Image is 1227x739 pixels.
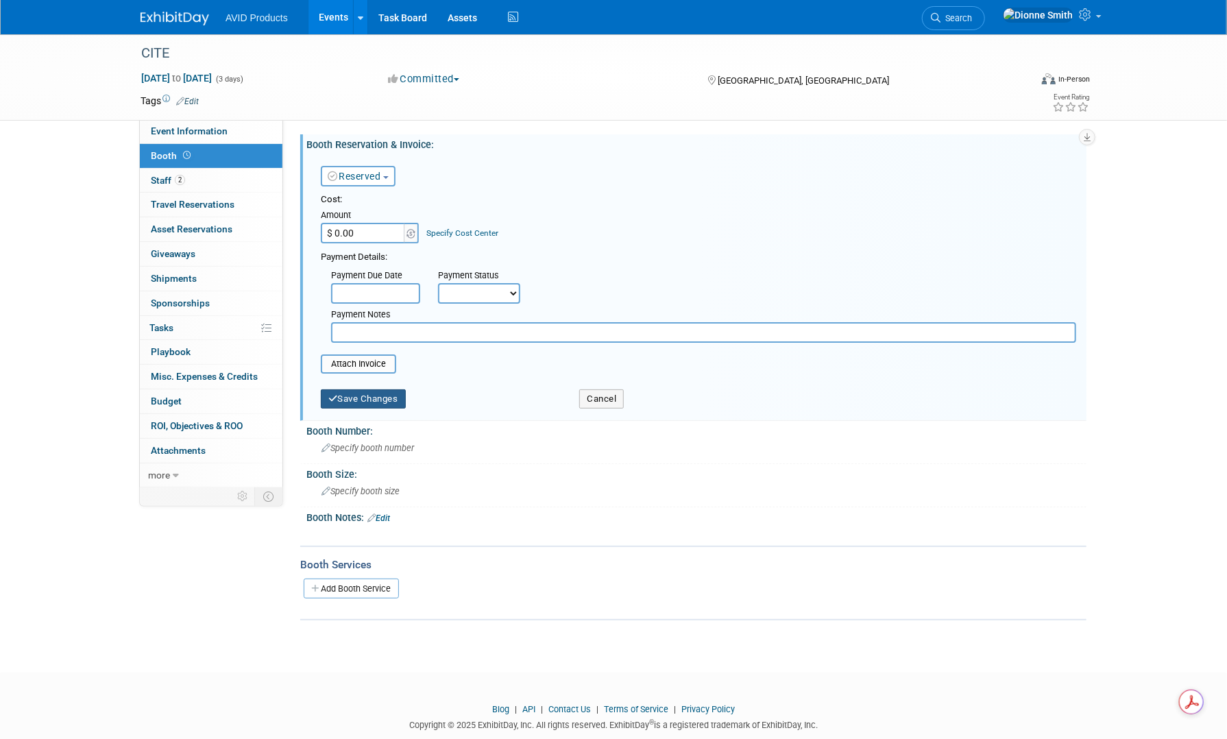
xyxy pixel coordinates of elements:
a: Staff2 [140,169,282,193]
span: Sponsorships [151,298,210,308]
div: CITE [136,41,1009,66]
td: Tags [141,94,199,108]
a: API [522,704,535,714]
span: 2 [175,175,185,185]
span: Travel Reservations [151,199,234,210]
div: Booth Services [300,557,1086,572]
sup: ® [649,718,654,726]
span: Playbook [151,346,191,357]
button: Reserved [321,166,396,186]
a: Specify Cost Center [427,228,499,238]
div: Booth Reservation & Invoice: [306,134,1086,152]
div: In-Person [1058,74,1090,84]
span: ROI, Objectives & ROO [151,420,243,431]
a: Terms of Service [604,704,668,714]
a: Playbook [140,340,282,364]
span: AVID Products [226,12,288,23]
a: Sponsorships [140,291,282,315]
span: Asset Reservations [151,223,232,234]
img: Dionne Smith [1003,8,1073,23]
a: Privacy Policy [681,704,735,714]
a: Travel Reservations [140,193,282,217]
a: Reserved [328,171,381,182]
a: Contact Us [548,704,591,714]
span: Specify booth number [321,443,414,453]
span: Giveaways [151,248,195,259]
span: | [670,704,679,714]
a: Shipments [140,267,282,291]
span: Staff [151,175,185,186]
span: Specify booth size [321,486,400,496]
div: Booth Number: [306,421,1086,438]
a: Attachments [140,439,282,463]
span: Search [940,13,972,23]
a: Giveaways [140,242,282,266]
a: Booth [140,144,282,168]
button: Cancel [579,389,624,409]
a: ROI, Objectives & ROO [140,414,282,438]
div: Payment Status [438,269,530,283]
button: Committed [383,72,465,86]
div: Amount [321,209,420,223]
td: Toggle Event Tabs [255,487,283,505]
div: Booth Notes: [306,507,1086,525]
span: Event Information [151,125,228,136]
div: Event Format [949,71,1090,92]
span: (3 days) [215,75,243,84]
div: Payment Details: [321,247,1076,264]
a: Edit [367,513,390,523]
a: Misc. Expenses & Credits [140,365,282,389]
span: [DATE] [DATE] [141,72,212,84]
span: Booth not reserved yet [180,150,193,160]
span: [GEOGRAPHIC_DATA], [GEOGRAPHIC_DATA] [718,75,889,86]
span: Attachments [151,445,206,456]
span: to [170,73,183,84]
a: Event Information [140,119,282,143]
a: Edit [176,97,199,106]
td: Personalize Event Tab Strip [231,487,255,505]
a: Search [922,6,985,30]
div: Cost: [321,193,1076,206]
span: Shipments [151,273,197,284]
a: Tasks [140,316,282,340]
img: Format-Inperson.png [1042,73,1056,84]
div: Booth Size: [306,464,1086,481]
span: | [511,704,520,714]
span: Tasks [149,322,173,333]
button: Save Changes [321,389,406,409]
a: Blog [492,704,509,714]
img: ExhibitDay [141,12,209,25]
a: Add Booth Service [304,579,399,598]
span: Misc. Expenses & Credits [151,371,258,382]
span: | [593,704,602,714]
a: more [140,463,282,487]
span: | [537,704,546,714]
div: Event Rating [1052,94,1089,101]
a: Budget [140,389,282,413]
span: more [148,470,170,481]
span: Booth [151,150,193,161]
span: Budget [151,396,182,407]
div: Payment Due Date [331,269,417,283]
a: Asset Reservations [140,217,282,241]
div: Payment Notes [331,308,1076,322]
